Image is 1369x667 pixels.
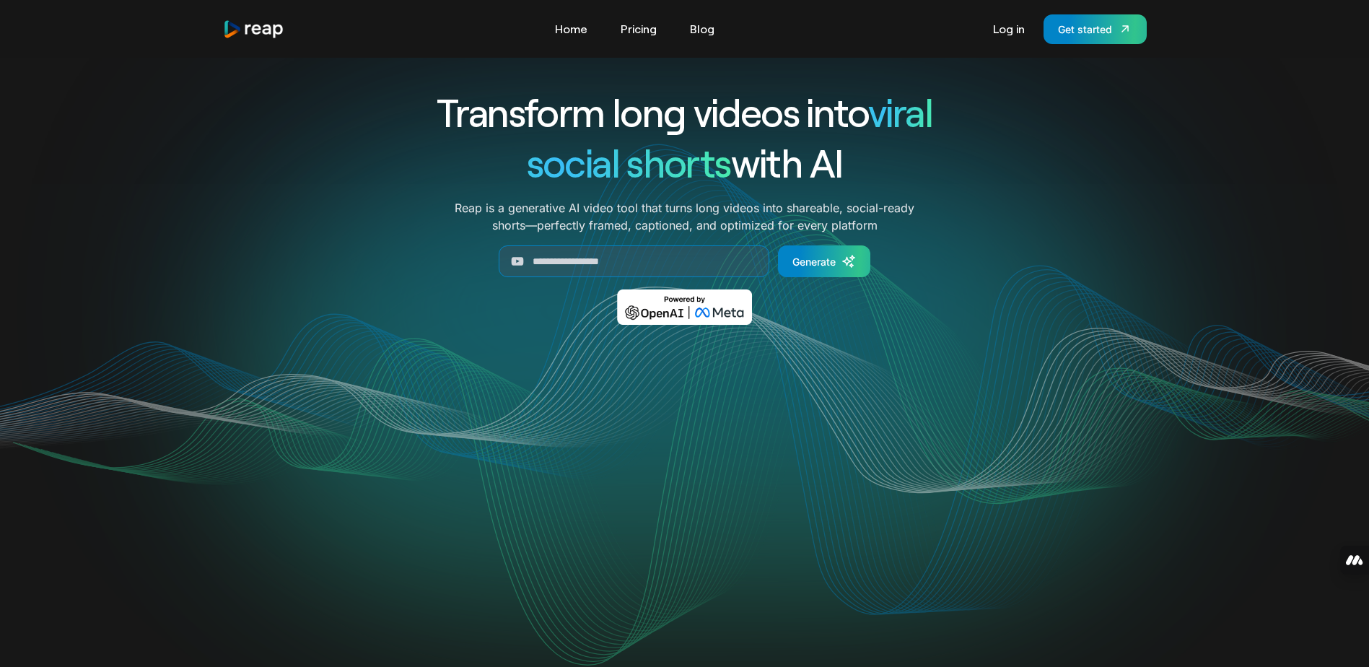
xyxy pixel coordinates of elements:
[385,87,985,137] h1: Transform long videos into
[868,88,932,135] span: viral
[223,19,285,39] a: home
[385,137,985,188] h1: with AI
[683,17,722,40] a: Blog
[527,139,731,186] span: social shorts
[548,17,595,40] a: Home
[986,17,1032,40] a: Log in
[617,289,752,325] img: Powered by OpenAI & Meta
[223,19,285,39] img: reap logo
[792,254,836,269] div: Generate
[778,245,870,277] a: Generate
[385,245,985,277] form: Generate Form
[394,346,975,637] video: Your browser does not support the video tag.
[1044,14,1147,44] a: Get started
[1058,22,1112,37] div: Get started
[455,199,914,234] p: Reap is a generative AI video tool that turns long videos into shareable, social-ready shorts—per...
[613,17,664,40] a: Pricing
